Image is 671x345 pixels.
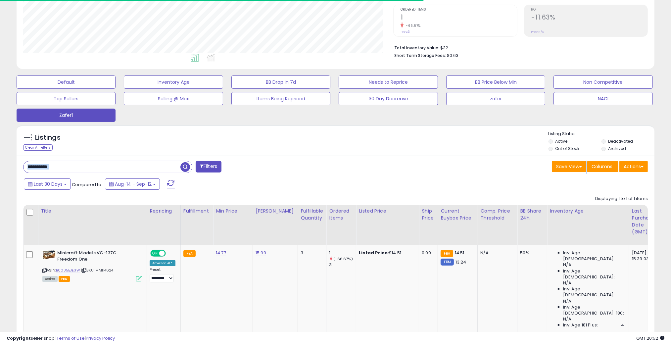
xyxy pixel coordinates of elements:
span: Inv. Age [DEMOGRAPHIC_DATA]-180: [563,304,624,316]
h2: 1 [401,14,517,23]
label: Deactivated [608,138,633,144]
a: Privacy Policy [86,335,115,341]
span: Aug-14 - Sep-12 [115,181,152,187]
li: $32 [394,43,643,51]
span: Inv. Age [DEMOGRAPHIC_DATA]: [563,268,624,280]
div: Ordered Items [329,208,353,222]
button: Default [17,75,116,89]
span: Compared to: [72,181,102,188]
button: Selling @ Max [124,92,223,105]
label: Out of Stock [555,146,580,151]
label: Active [555,138,568,144]
span: N/A [563,316,571,322]
button: 30 Day Decrease [339,92,438,105]
span: 2025-10-14 20:52 GMT [636,335,664,341]
img: 511QDZBqnFL._SL40_.jpg [42,250,56,260]
button: Non Competitive [553,75,652,89]
div: Last Purchase Date (GMT) [632,208,656,235]
a: B0035EJE3W [56,268,80,273]
button: Items Being Repriced [231,92,330,105]
div: [PERSON_NAME] [256,208,295,215]
span: $0.63 [447,52,458,59]
button: Aug-14 - Sep-12 [105,178,160,190]
div: Repricing [150,208,178,215]
button: BB Drop in 7d [231,75,330,89]
span: 14.51 [455,250,464,256]
button: Filters [196,161,221,172]
span: ROI [531,8,647,12]
div: seller snap | | [7,335,115,342]
div: [DATE] 15:39:03 [632,250,654,262]
a: Terms of Use [57,335,85,341]
button: Last 30 Days [24,178,71,190]
div: 0.00 [422,250,433,256]
div: Comp. Price Threshold [480,208,514,222]
span: N/A [563,298,571,304]
small: (-66.67%) [333,256,353,262]
span: Ordered Items [401,8,517,12]
span: 4 [621,322,624,328]
div: 3 [301,250,321,256]
span: OFF [165,251,175,256]
button: BB Price Below Min [446,75,545,89]
div: 1 [329,250,356,256]
b: Listed Price: [359,250,389,256]
div: 3 [329,262,356,268]
span: Last 30 Days [34,181,63,187]
div: Listed Price [359,208,416,215]
div: Ship Price [422,208,435,222]
span: All listings currently available for purchase on Amazon [42,276,58,282]
small: Prev: 3 [401,30,410,34]
span: N/A [563,262,571,268]
h5: Listings [35,133,61,142]
small: FBA [441,250,453,257]
b: Total Inventory Value: [394,45,439,51]
div: Fulfillment [183,208,210,215]
small: Prev: N/A [531,30,544,34]
div: Preset: [150,268,175,282]
span: | SKU: MMI14624 [81,268,114,273]
span: N/A [563,280,571,286]
b: Minicraft Models VC-137C Freedom One [57,250,138,264]
button: NACI [553,92,652,105]
span: FBA [59,276,70,282]
span: ON [151,251,159,256]
div: $14.51 [359,250,414,256]
div: Displaying 1 to 1 of 1 items [595,196,648,202]
a: 15.99 [256,250,266,256]
div: BB Share 24h. [520,208,544,222]
button: Zafer1 [17,109,116,122]
span: Inv. Age 181 Plus: [563,322,598,328]
button: Columns [587,161,618,172]
div: Fulfillable Quantity [301,208,323,222]
div: Inventory Age [550,208,626,215]
div: Clear All Filters [23,144,53,151]
a: 14.77 [216,250,226,256]
small: FBM [441,259,454,266]
div: Min Price [216,208,250,215]
button: zafer [446,92,545,105]
div: Current Buybox Price [441,208,475,222]
small: -66.67% [404,23,421,28]
button: Inventory Age [124,75,223,89]
span: Inv. Age [DEMOGRAPHIC_DATA]: [563,286,624,298]
button: Actions [619,161,648,172]
small: FBA [183,250,196,257]
span: Columns [592,163,612,170]
p: Listing States: [549,131,654,137]
button: Save View [552,161,586,172]
button: Needs to Reprice [339,75,438,89]
span: Inv. Age [DEMOGRAPHIC_DATA]: [563,250,624,262]
div: N/A [480,250,512,256]
h2: -11.63% [531,14,647,23]
div: Title [41,208,144,215]
b: Short Term Storage Fees: [394,53,446,58]
strong: Copyright [7,335,31,341]
label: Archived [608,146,626,151]
button: Top Sellers [17,92,116,105]
div: Amazon AI * [150,260,175,266]
div: ASIN: [42,250,142,281]
span: 13.24 [455,259,466,265]
div: 50% [520,250,542,256]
